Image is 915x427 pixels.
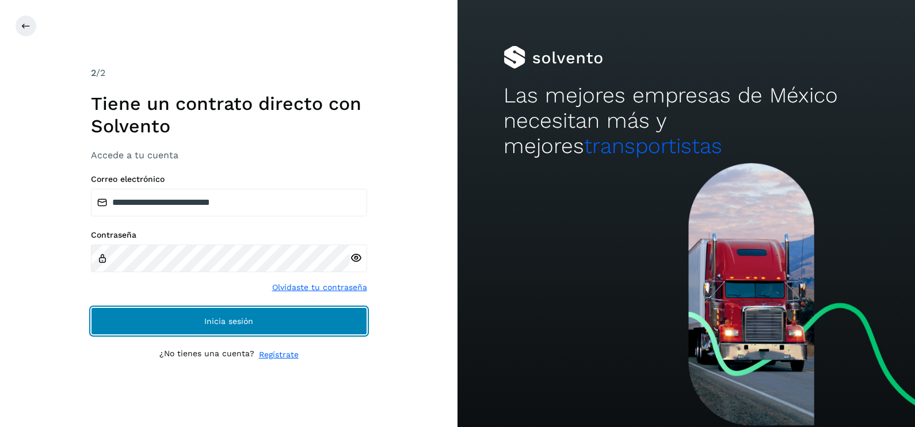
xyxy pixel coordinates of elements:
h1: Tiene un contrato directo con Solvento [91,93,367,137]
span: 2 [91,67,96,78]
label: Correo electrónico [91,174,367,184]
span: Inicia sesión [204,317,253,325]
a: Olvidaste tu contraseña [272,281,367,293]
h2: Las mejores empresas de México necesitan más y mejores [504,83,870,159]
button: Inicia sesión [91,307,367,335]
label: Contraseña [91,230,367,240]
span: transportistas [584,134,722,158]
a: Regístrate [259,349,299,361]
div: /2 [91,66,367,80]
p: ¿No tienes una cuenta? [159,349,254,361]
h3: Accede a tu cuenta [91,150,367,161]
